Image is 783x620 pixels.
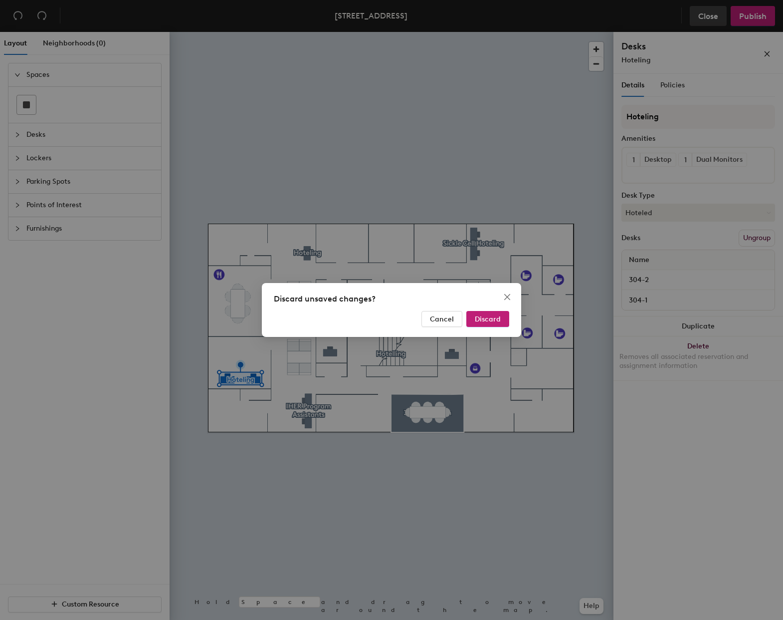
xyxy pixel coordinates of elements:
div: Discard unsaved changes? [274,293,509,305]
span: Close [499,293,515,301]
span: close [503,293,511,301]
span: Discard [475,315,501,323]
button: Cancel [421,311,462,327]
button: Close [499,289,515,305]
span: Cancel [430,315,454,323]
button: Discard [466,311,509,327]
